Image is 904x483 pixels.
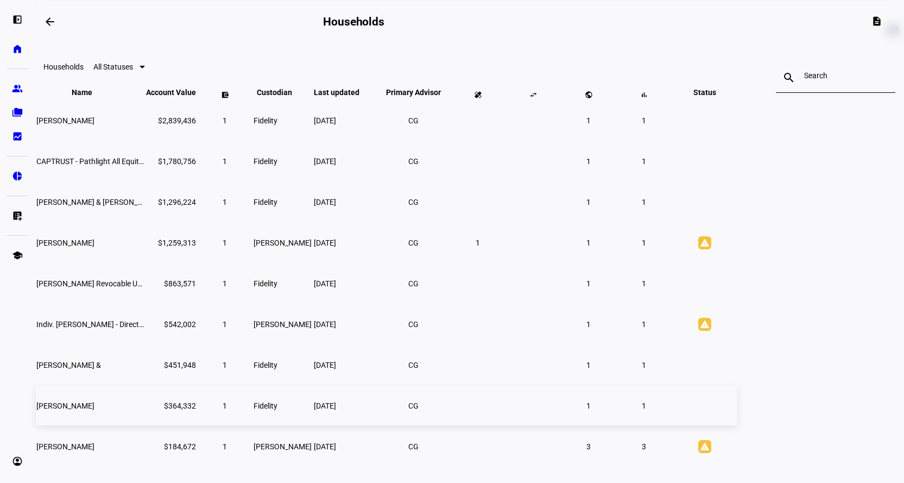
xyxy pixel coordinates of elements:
[254,157,277,166] span: Fidelity
[642,279,646,288] span: 1
[254,442,312,451] span: [PERSON_NAME]
[404,437,423,456] li: CG
[43,62,84,71] eth-data-table-title: Households
[586,239,591,247] span: 1
[586,157,591,166] span: 1
[12,456,23,467] eth-mat-symbol: account_circle
[146,304,197,344] td: $542,002
[93,62,133,71] span: All Statuses
[254,320,312,329] span: [PERSON_NAME]
[12,83,23,94] eth-mat-symbol: group
[146,345,197,385] td: $451,948
[257,88,308,97] span: Custodian
[254,361,277,369] span: Fidelity
[223,442,227,451] span: 1
[642,402,646,410] span: 1
[254,239,312,247] span: [PERSON_NAME]
[586,279,591,288] span: 1
[12,43,23,54] eth-mat-symbol: home
[476,239,480,247] span: 1
[314,402,336,410] span: [DATE]
[314,442,336,451] span: [DATE]
[254,402,277,410] span: Fidelity
[7,165,28,187] a: pie_chart
[12,107,23,118] eth-mat-symbol: folder_copy
[314,239,336,247] span: [DATE]
[7,102,28,123] a: folder_copy
[223,239,227,247] span: 1
[642,198,646,206] span: 1
[254,198,277,206] span: Fidelity
[314,116,336,125] span: [DATE]
[404,315,423,334] li: CG
[12,171,23,181] eth-mat-symbol: pie_chart
[404,233,423,253] li: CG
[146,88,196,97] span: Account Value
[36,361,101,369] span: Christopher J Rowland &
[36,279,244,288] span: Angela Marie Romero Revocable U/A DTD 01/09/2019 - CAPTRUST Stra
[12,250,23,261] eth-mat-symbol: school
[146,141,197,181] td: $1,780,756
[12,210,23,221] eth-mat-symbol: list_alt_add
[804,71,867,80] input: Search
[685,88,724,97] span: Status
[254,116,277,125] span: Fidelity
[314,361,336,369] span: [DATE]
[586,320,591,329] span: 1
[223,198,227,206] span: 1
[36,116,94,125] span: Julie R Daulton
[12,14,23,25] eth-mat-symbol: left_panel_open
[36,198,161,206] span: Richard Morris & Fay Morris
[871,16,882,27] mat-icon: description
[7,126,28,147] a: bid_landscape
[146,264,197,303] td: $863,571
[72,88,109,97] span: Name
[146,101,197,140] td: $2,839,436
[146,426,197,466] td: $184,672
[698,236,711,249] mat-icon: warning
[314,88,376,97] span: Last updated
[146,182,197,222] td: $1,296,224
[586,116,591,125] span: 1
[223,320,227,329] span: 1
[404,111,423,130] li: CG
[404,274,423,293] li: CG
[7,78,28,99] a: group
[586,198,591,206] span: 1
[314,279,336,288] span: [DATE]
[642,157,646,166] span: 1
[223,402,227,410] span: 1
[404,192,423,212] li: CG
[404,355,423,375] li: CG
[586,442,591,451] span: 3
[43,15,56,28] mat-icon: arrow_backwards
[36,320,233,329] span: Indiv. TOD - Direct Indexing - Peter Gergely
[36,442,94,451] span: Gloria Catherine Krusemeyer
[223,361,227,369] span: 1
[314,157,336,166] span: [DATE]
[314,320,336,329] span: [DATE]
[314,198,336,206] span: [DATE]
[146,223,197,262] td: $1,259,313
[146,386,197,425] td: $364,332
[223,157,227,166] span: 1
[698,318,711,331] mat-icon: warning
[776,71,802,84] mat-icon: search
[642,239,646,247] span: 1
[36,239,94,247] span: Mark Iersel Krusemeyer
[12,131,23,142] eth-mat-symbol: bid_landscape
[642,320,646,329] span: 1
[323,15,384,28] h2: Households
[223,116,227,125] span: 1
[36,157,168,166] span: CAPTRUST - Pathlight All Equity + Cash
[642,442,646,451] span: 3
[586,361,591,369] span: 1
[642,116,646,125] span: 1
[254,279,277,288] span: Fidelity
[7,38,28,60] a: home
[223,279,227,288] span: 1
[404,152,423,171] li: CG
[642,361,646,369] span: 1
[698,440,711,453] mat-icon: warning
[404,396,423,416] li: CG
